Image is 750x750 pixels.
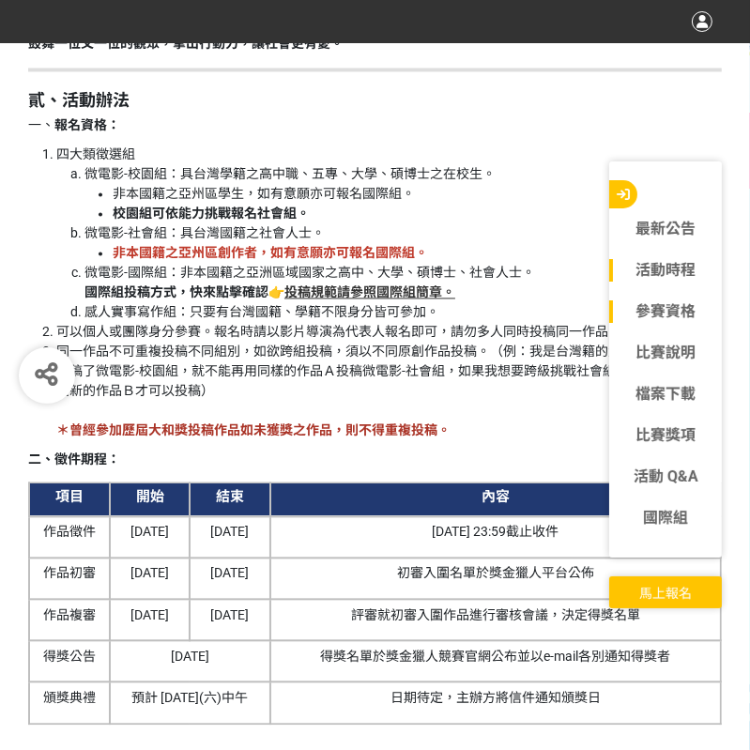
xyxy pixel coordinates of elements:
p: 預計 [DATE](六)中午 [116,688,264,708]
a: 投稿規範請參照國際組簡章。 [284,284,455,299]
a: 比賽獎項 [609,424,722,447]
li: 可以個人或團隊身分參賽。報名時請以影片導演為代表人報名即可，請勿多人同時投稿同一作品。 [56,322,722,342]
li: 微電影-國際組：非本國籍之亞洲區域國家之高中、大學、碩博士、社會人士。 [84,263,722,302]
p: 得獎名單於獎金獵人競賽官網公布並以e-mail各別通知得獎者 [276,647,714,666]
a: 活動 Q&A [609,466,722,488]
strong: 國際組投稿方式，快來點擊確認👉 [84,284,284,299]
p: 頒獎典禮 [36,688,104,708]
p: 初審入圍名單於獎金獵人平台公佈 [276,563,714,583]
li: 微電影-校園組：具台灣學籍之高中職、五專、大學、碩博士之在校生。 [84,164,722,223]
span: 馬上報名 [639,586,692,601]
strong: 內容 [482,488,510,505]
strong: 開始 [136,488,164,505]
p: 作品初審 [36,563,104,583]
strong: 貳、活動辦法 [28,90,130,110]
p: [DATE] [196,522,264,542]
p: 得獎公告 [36,647,104,666]
li: 感人實事寫作組：只要有台灣國籍、學籍不限身分皆可參加。 [84,302,722,322]
p: 日期待定，主辦方將信件通知頒獎日 [276,688,714,708]
p: 評審就初審入圍作品進行審核會議，決定得獎名單 [276,605,714,625]
a: 國際組 [609,507,722,529]
p: [DATE] [196,605,264,625]
a: 檔案下載 [609,383,722,406]
li: 四大類徵選組 [56,145,722,322]
strong: 結束 [216,488,244,505]
p: 一、 [28,115,722,135]
a: 活動時程 [609,259,722,282]
p: [DATE] [196,563,264,583]
strong: 校園組可依能力挑戰報名社會組。 [113,206,310,221]
p: [DATE] [116,647,264,666]
p: [DATE] [116,522,184,542]
a: 比賽說明 [609,342,722,364]
p: [DATE] [116,563,184,583]
button: 馬上報名 [609,576,722,608]
strong: ＊曾經參加歷屆大和獎投稿作品如未獲獎之作品，則不得重複投稿。 [56,422,451,437]
p: 作品徵件 [36,522,104,542]
strong: 二、徵件期程： [28,452,120,467]
strong: 報名資格： [54,117,120,132]
span: 國際組 [643,509,688,527]
li: 非本國籍之亞州區學生，如有意願亦可報名國際組。 [113,184,722,204]
a: 最新公告 [609,218,722,240]
li: 同一作品不可重複投稿不同組別，如欲跨組投稿，須以不同原創作品投稿。（例：我是台灣籍的大學生，用作品Ａ投稿了微電影-校園組，就不能再用同樣的作品Ａ投稿微電影-社會組，如果我想要跨級挑戰社會組，則需... [56,342,722,440]
strong: 非本國籍之亞州區創作者，如有意願亦可報名國際組。 [113,245,428,260]
p: 作品複審 [36,605,104,625]
p: [DATE] [116,605,184,625]
p: [DATE] 23:59截止收件 [276,522,714,542]
strong: 項目 [55,488,84,505]
li: 微電影-社會組：具台灣國籍之社會人士。 [84,223,722,263]
a: 參賽資格 [609,300,722,323]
